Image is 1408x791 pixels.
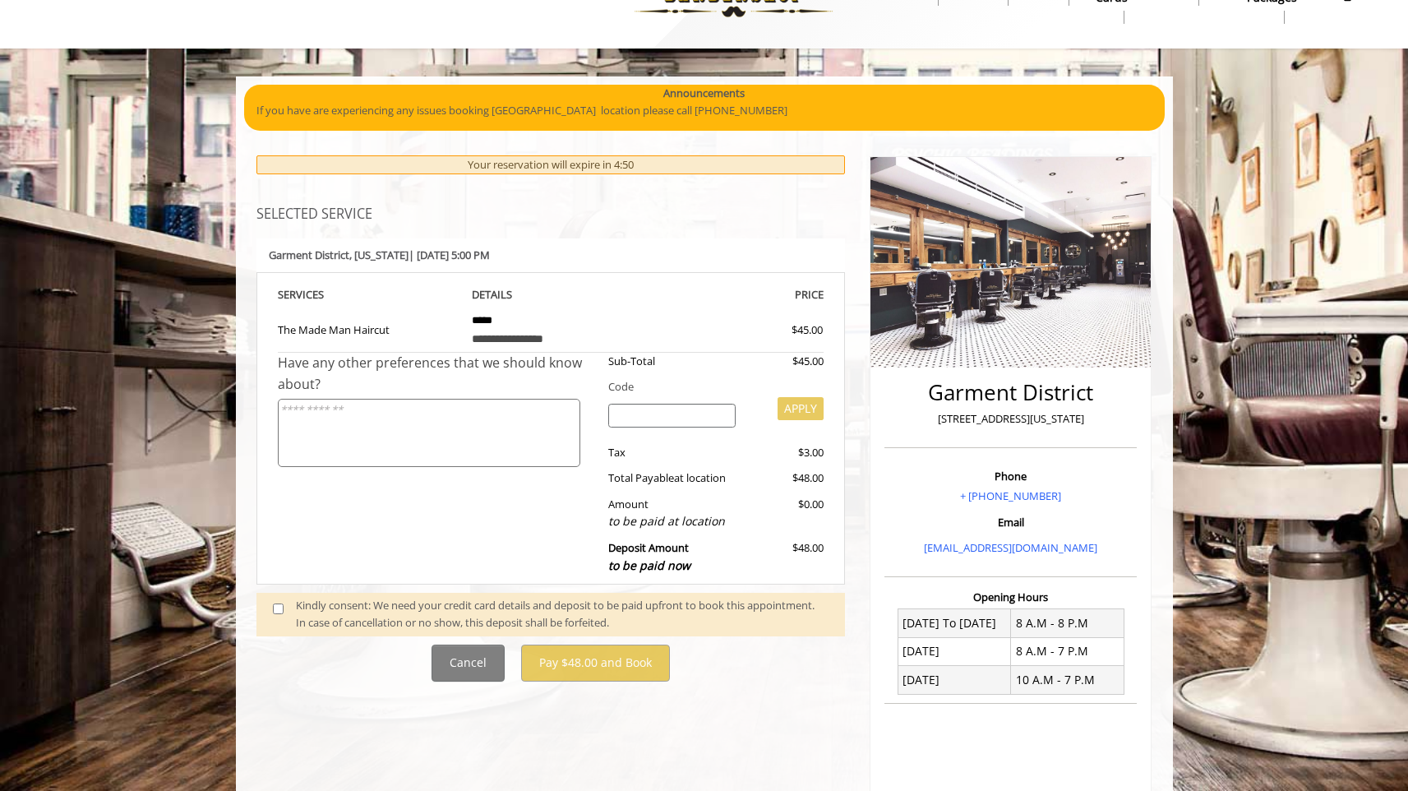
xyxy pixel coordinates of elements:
[889,470,1133,482] h3: Phone
[898,666,1011,694] td: [DATE]
[256,155,846,174] div: Your reservation will expire in 4:50
[596,378,824,395] div: Code
[521,645,670,682] button: Pay $48.00 and Book
[1011,666,1124,694] td: 10 A.M - 7 P.M
[459,285,642,304] th: DETAILS
[674,470,726,485] span: at location
[278,304,460,353] td: The Made Man Haircut
[608,512,736,530] div: to be paid at location
[642,285,824,304] th: PRICE
[748,444,824,461] div: $3.00
[898,637,1011,665] td: [DATE]
[596,496,748,531] div: Amount
[889,410,1133,428] p: [STREET_ADDRESS][US_STATE]
[608,540,690,573] b: Deposit Amount
[889,381,1133,405] h2: Garment District
[884,591,1137,603] h3: Opening Hours
[748,353,824,370] div: $45.00
[256,102,1152,119] p: If you have are experiencing any issues booking [GEOGRAPHIC_DATA] location please call [PHONE_NUM...
[732,321,823,339] div: $45.00
[608,557,690,573] span: to be paid now
[960,488,1061,503] a: + [PHONE_NUMBER]
[924,540,1097,555] a: [EMAIL_ADDRESS][DOMAIN_NAME]
[278,353,597,395] div: Have any other preferences that we should know about?
[349,247,409,262] span: , [US_STATE]
[1011,609,1124,637] td: 8 A.M - 8 P.M
[748,539,824,575] div: $48.00
[596,353,748,370] div: Sub-Total
[269,247,490,262] b: Garment District | [DATE] 5:00 PM
[256,207,846,222] h3: SELECTED SERVICE
[432,645,505,682] button: Cancel
[596,444,748,461] div: Tax
[318,287,324,302] span: S
[1011,637,1124,665] td: 8 A.M - 7 P.M
[296,597,829,631] div: Kindly consent: We need your credit card details and deposit to be paid upfront to book this appo...
[663,85,745,102] b: Announcements
[748,470,824,487] div: $48.00
[889,516,1133,528] h3: Email
[778,397,824,420] button: APPLY
[898,609,1011,637] td: [DATE] To [DATE]
[596,470,748,487] div: Total Payable
[278,285,460,304] th: SERVICE
[748,496,824,531] div: $0.00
